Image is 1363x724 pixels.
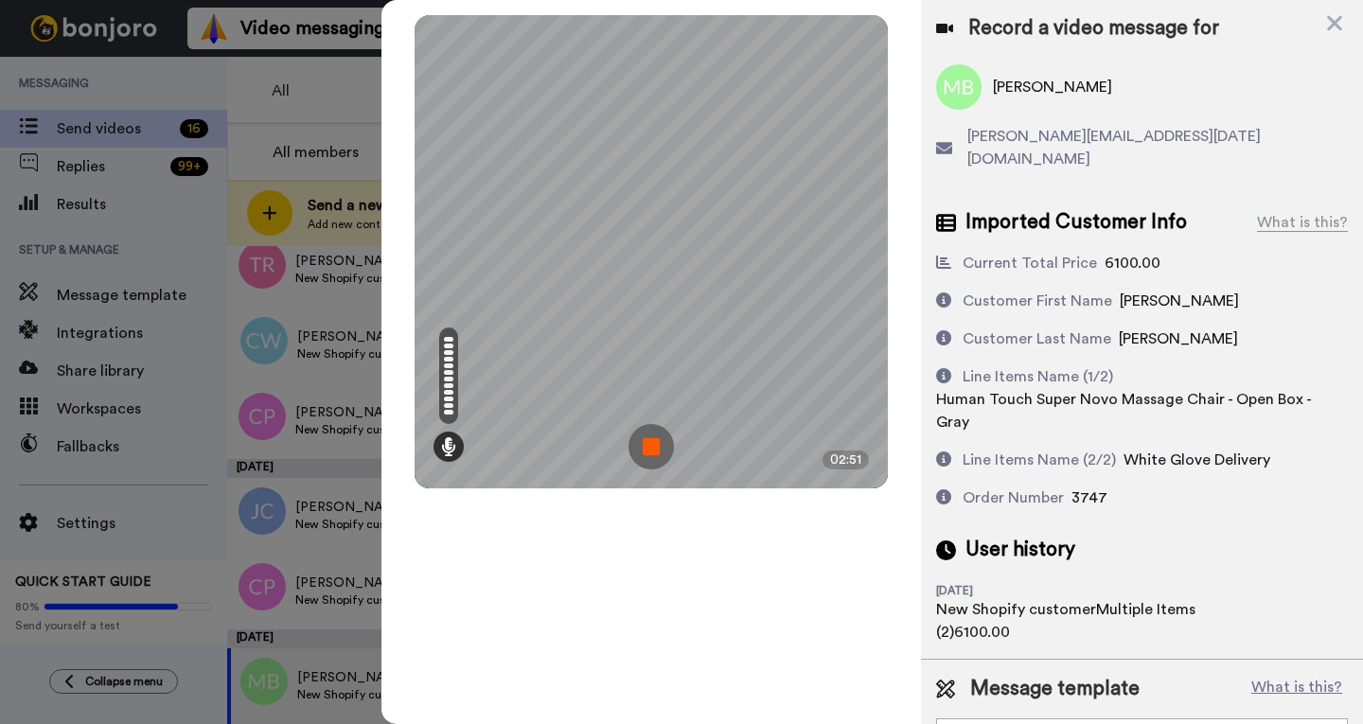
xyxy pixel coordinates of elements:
div: Line Items Name (1/2) [963,365,1113,388]
div: [DATE] [936,583,1059,598]
div: Customer Last Name [963,327,1111,350]
span: White Glove Delivery [1124,452,1270,468]
span: 6100.00 [1105,256,1160,271]
div: What is this? [1257,211,1348,234]
span: [PERSON_NAME][EMAIL_ADDRESS][DATE][DOMAIN_NAME] [967,125,1348,170]
span: 3747 [1071,490,1107,505]
div: Line Items Name (2/2) [963,449,1116,471]
span: [PERSON_NAME] [1119,331,1238,346]
span: Human Touch Super Novo Massage Chair - Open Box - Gray [936,392,1311,430]
div: Customer First Name [963,290,1112,312]
span: [PERSON_NAME] [1120,293,1239,309]
button: What is this? [1246,675,1348,703]
img: ic_record_stop.svg [628,424,674,469]
div: 02:51 [823,450,869,469]
span: User history [965,536,1075,564]
div: New Shopify customerMultiple Items (2)6100.00 [936,598,1239,644]
div: Current Total Price [963,252,1097,274]
span: Message template [970,675,1140,703]
span: Imported Customer Info [965,208,1187,237]
div: Order Number [963,486,1064,509]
